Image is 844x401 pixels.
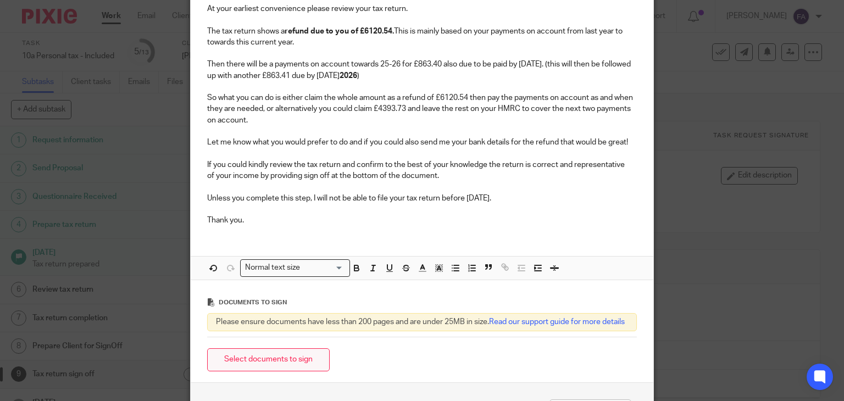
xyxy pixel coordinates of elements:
[207,193,637,204] p: Unless you complete this step, I will not be able to file your tax return before [DATE].
[207,348,330,372] button: Select documents to sign
[243,262,303,274] span: Normal text size
[207,159,637,182] p: If you could kindly review the tax return and confirm to the best of your knowledge the return is...
[489,318,625,326] a: Read our support guide for more details
[207,92,637,126] p: So what you can do is either claim the whole amount as a refund of £6120.54 then pay the payments...
[207,137,637,148] p: Let me know what you would prefer to do and if you could also send me your bank details for the r...
[207,215,637,226] p: Thank you.
[207,313,637,331] div: Please ensure documents have less than 200 pages and are under 25MB in size.
[219,299,287,305] span: Documents to sign
[240,259,350,276] div: Search for option
[304,262,343,274] input: Search for option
